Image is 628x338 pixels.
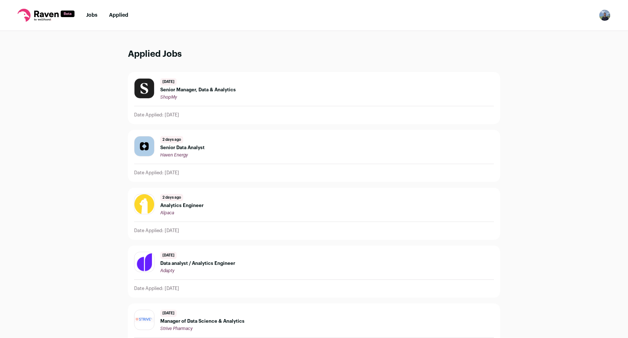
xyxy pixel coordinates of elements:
a: 2 days ago Senior Data Analyst Haven Energy Date Applied: [DATE] [128,130,500,182]
h1: Applied Jobs [128,48,500,60]
img: 05889c7ca8bdb8ad75d967d6ee1ce4c3f08d36961a27678b6d593830422dc80a.png [134,194,154,214]
button: Open dropdown [599,9,611,21]
span: Senior Manager, Data & Analytics [160,87,236,93]
img: 95b98feeaed8d37863ed73c7b9143aea7f70dcd8df92c3c7506a3b2eed31e34d.jpg [134,136,154,156]
p: Date Applied: [DATE] [134,286,179,291]
a: 2 days ago Analytics Engineer Alpaca Date Applied: [DATE] [128,188,500,239]
span: Haven Energy [160,153,188,157]
span: Adapty [160,269,174,273]
img: ecec07c4919d982118bf00f7ec88eac5ba60494fe4c01f32e77f673f580d25b3.png [134,79,154,98]
span: [DATE] [160,310,177,317]
span: Strive Pharmacy [160,326,193,331]
span: 2 days ago [160,194,183,201]
span: [DATE] [160,252,177,259]
p: Date Applied: [DATE] [134,112,179,118]
img: 52af6e821e58e4a54a95d2e087b02bcdd99e229d95c1b7dbb6eebe99b3c2b39c.jpg [134,317,154,322]
a: Jobs [86,13,97,18]
a: [DATE] Data analyst / Analytics Engineer Adapty Date Applied: [DATE] [128,246,500,297]
span: Analytics Engineer [160,203,204,208]
span: [DATE] [160,78,177,86]
a: Applied [109,13,128,18]
span: Manager of Data Science & Analytics [160,318,245,324]
span: Alpaca [160,211,174,215]
img: 14342033-medium_jpg [599,9,611,21]
span: Senior Data Analyst [160,145,205,151]
p: Date Applied: [DATE] [134,228,179,234]
p: Date Applied: [DATE] [134,170,179,176]
a: [DATE] Senior Manager, Data & Analytics ShopMy Date Applied: [DATE] [128,72,500,124]
img: 58f53e91442ed0237bbae8d34e70f24b55150a92b652d2248c95efb0d5cdb2d6.png [134,252,154,272]
span: Data analyst / Analytics Engineer [160,261,235,266]
span: ShopMy [160,95,177,99]
span: 2 days ago [160,136,183,143]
